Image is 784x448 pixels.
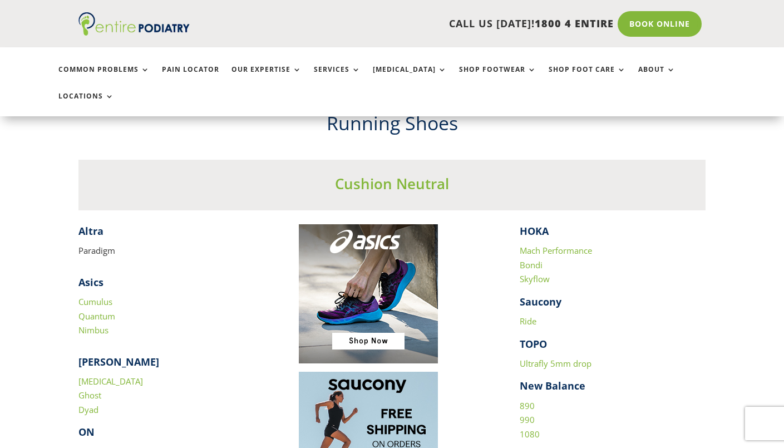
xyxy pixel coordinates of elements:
[58,92,114,116] a: Locations
[78,390,101,401] a: Ghost
[299,224,438,363] img: Image to click to buy ASIC shoes online
[314,66,361,90] a: Services
[78,27,190,38] a: Entire Podiatry
[78,275,103,289] strong: Asics
[520,400,535,411] a: 890
[222,17,614,31] p: CALL US [DATE]!
[520,358,591,369] a: Ultrafly 5mm drop
[520,379,585,392] strong: New Balance
[78,224,103,238] strong: Altra
[162,66,219,90] a: Pain Locator
[78,244,264,258] p: Paradigm
[78,404,98,415] a: Dyad
[78,311,115,322] a: Quantum
[520,414,535,425] a: 990
[78,12,190,36] img: logo (1)
[78,296,112,307] a: Cumulus
[520,337,547,351] strong: TOPO
[520,295,561,308] strong: Saucony
[638,66,675,90] a: About
[520,273,550,284] a: Skyflow
[520,259,543,270] a: Bondi
[78,224,264,244] h4: ​
[78,355,159,368] strong: [PERSON_NAME]
[520,316,536,327] a: Ride
[373,66,447,90] a: [MEDICAL_DATA]
[78,174,706,199] h3: Cushion Neutral
[520,245,592,256] a: Mach Performance
[78,324,109,336] a: Nimbus
[549,66,626,90] a: Shop Foot Care
[78,376,143,387] a: [MEDICAL_DATA]
[78,110,706,142] h2: Running Shoes
[520,429,540,440] a: 1080
[618,11,702,37] a: Book Online
[231,66,302,90] a: Our Expertise
[535,17,614,30] span: 1800 4 ENTIRE
[58,66,150,90] a: Common Problems
[520,224,549,238] strong: HOKA
[78,425,95,439] strong: ON
[459,66,536,90] a: Shop Footwear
